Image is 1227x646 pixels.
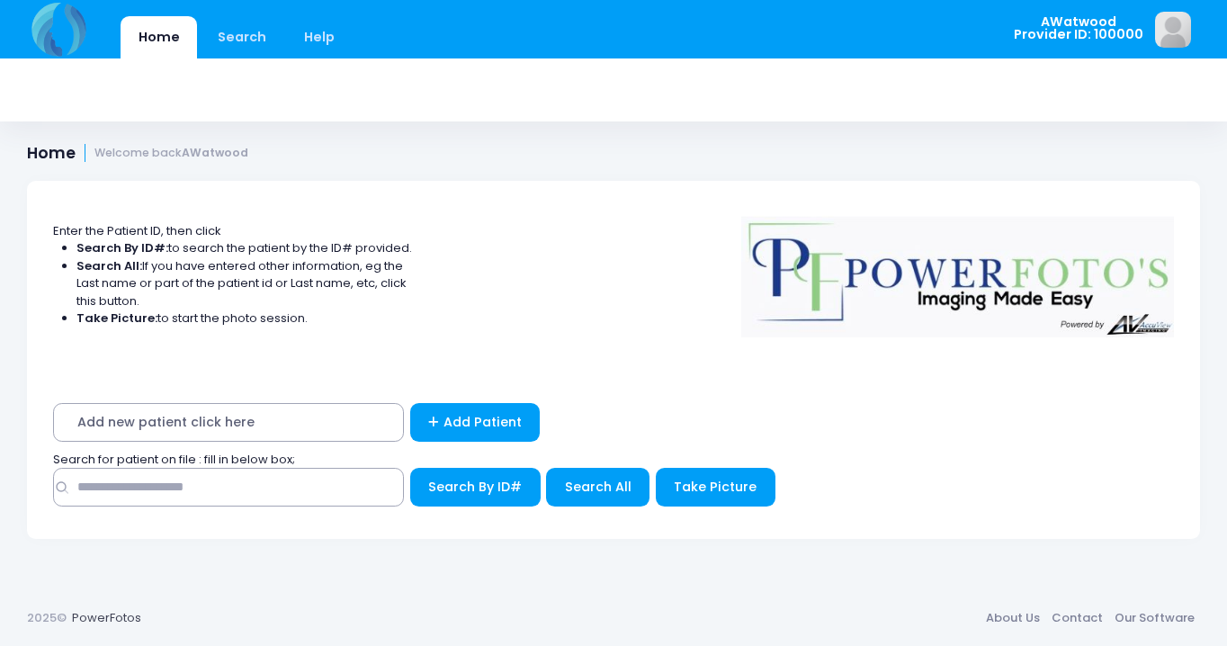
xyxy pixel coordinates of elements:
a: Help [287,16,353,58]
span: Search for patient on file : fill in below box; [53,451,295,468]
small: Welcome back [94,147,248,160]
img: image [1155,12,1191,48]
img: Logo [733,204,1183,337]
span: Search By ID# [428,478,522,496]
button: Search By ID# [410,468,541,507]
a: Our Software [1108,602,1200,634]
a: Add Patient [410,403,541,442]
li: to start the photo session. [76,310,413,327]
strong: Search All: [76,257,142,274]
strong: Take Picture: [76,310,157,327]
span: AWatwood Provider ID: 100000 [1014,15,1143,41]
a: Contact [1045,602,1108,634]
li: If you have entered other information, eg the Last name or part of the patient id or Last name, e... [76,257,413,310]
button: Take Picture [656,468,775,507]
a: PowerFotos [72,609,141,626]
button: Search All [546,468,649,507]
span: Enter the Patient ID, then click [53,222,221,239]
strong: AWatwood [182,145,248,160]
strong: Search By ID#: [76,239,168,256]
span: Search All [565,478,631,496]
a: Search [200,16,283,58]
a: About Us [980,602,1045,634]
span: Take Picture [674,478,757,496]
h1: Home [27,144,248,163]
span: Add new patient click here [53,403,404,442]
li: to search the patient by the ID# provided. [76,239,413,257]
span: 2025© [27,609,67,626]
a: Home [121,16,197,58]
